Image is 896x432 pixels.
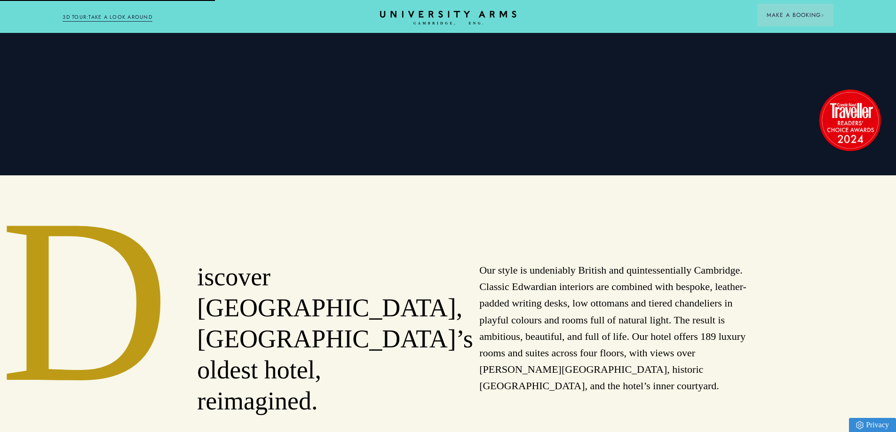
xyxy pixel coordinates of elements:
a: Home [380,11,516,25]
a: Privacy [849,418,896,432]
a: 3D TOUR:TAKE A LOOK AROUND [63,13,152,22]
img: Privacy [856,421,864,429]
img: Arrow icon [821,14,824,17]
img: image-2524eff8f0c5d55edbf694693304c4387916dea5-1501x1501-png [815,85,885,155]
span: Make a Booking [767,11,824,19]
p: Our style is undeniably British and quintessentially Cambridge. Classic Edwardian interiors are c... [479,262,761,394]
button: Make a BookingArrow icon [757,4,833,26]
h2: iscover [GEOGRAPHIC_DATA], [GEOGRAPHIC_DATA]’s oldest hotel, reimagined. [197,262,417,416]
